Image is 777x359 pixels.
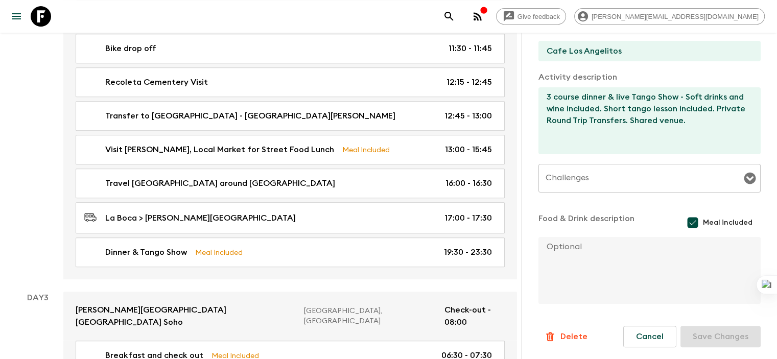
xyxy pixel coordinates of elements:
input: End Location (leave blank if same as Start) [538,41,752,61]
p: Dinner & Tango Show [105,246,187,258]
span: [PERSON_NAME][EMAIL_ADDRESS][DOMAIN_NAME] [586,13,764,20]
p: Bike drop off [105,42,156,55]
a: Recoleta Cementery Visit12:15 - 12:45 [76,67,505,97]
span: Meal included [703,218,752,228]
p: 11:30 - 11:45 [449,42,492,55]
p: 13:00 - 15:45 [445,143,492,156]
p: Day 3 [12,292,63,304]
p: Meal Included [342,144,390,155]
p: Meal Included [195,247,243,258]
a: La Boca > [PERSON_NAME][GEOGRAPHIC_DATA]17:00 - 17:30 [76,202,505,233]
p: 16:00 - 16:30 [445,177,492,189]
p: [PERSON_NAME][GEOGRAPHIC_DATA] [GEOGRAPHIC_DATA] Soho [76,304,296,328]
button: menu [6,6,27,27]
button: Open [743,171,757,185]
p: 19:30 - 23:30 [444,246,492,258]
a: [PERSON_NAME][GEOGRAPHIC_DATA] [GEOGRAPHIC_DATA] Soho[GEOGRAPHIC_DATA], [GEOGRAPHIC_DATA]Check-ou... [63,292,517,341]
p: Check-out - 08:00 [444,304,505,328]
p: Recoleta Cementery Visit [105,76,208,88]
p: Delete [560,330,587,343]
p: 12:15 - 12:45 [446,76,492,88]
p: Visit [PERSON_NAME], Local Market for Street Food Lunch [105,143,334,156]
p: Food & Drink description [538,212,634,233]
p: 17:00 - 17:30 [444,212,492,224]
button: Cancel [623,326,676,347]
a: Bike drop off11:30 - 11:45 [76,34,505,63]
a: Give feedback [496,8,566,25]
p: 12:45 - 13:00 [444,110,492,122]
p: Travel [GEOGRAPHIC_DATA] around [GEOGRAPHIC_DATA] [105,177,335,189]
button: Delete [538,326,593,347]
p: Activity description [538,71,761,83]
a: Visit [PERSON_NAME], Local Market for Street Food LunchMeal Included13:00 - 15:45 [76,135,505,164]
a: Transfer to [GEOGRAPHIC_DATA] - [GEOGRAPHIC_DATA][PERSON_NAME]12:45 - 13:00 [76,101,505,131]
p: La Boca > [PERSON_NAME][GEOGRAPHIC_DATA] [105,212,296,224]
span: Give feedback [512,13,566,20]
p: Transfer to [GEOGRAPHIC_DATA] - [GEOGRAPHIC_DATA][PERSON_NAME] [105,110,395,122]
button: search adventures [439,6,459,27]
textarea: 3 course dinner & live Tango Show - Soft drinks and wine included. Short tango lesson included. P... [538,87,752,154]
p: [GEOGRAPHIC_DATA], [GEOGRAPHIC_DATA] [304,306,436,326]
a: Dinner & Tango ShowMeal Included19:30 - 23:30 [76,237,505,267]
div: [PERSON_NAME][EMAIL_ADDRESS][DOMAIN_NAME] [574,8,765,25]
a: Travel [GEOGRAPHIC_DATA] around [GEOGRAPHIC_DATA]16:00 - 16:30 [76,169,505,198]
